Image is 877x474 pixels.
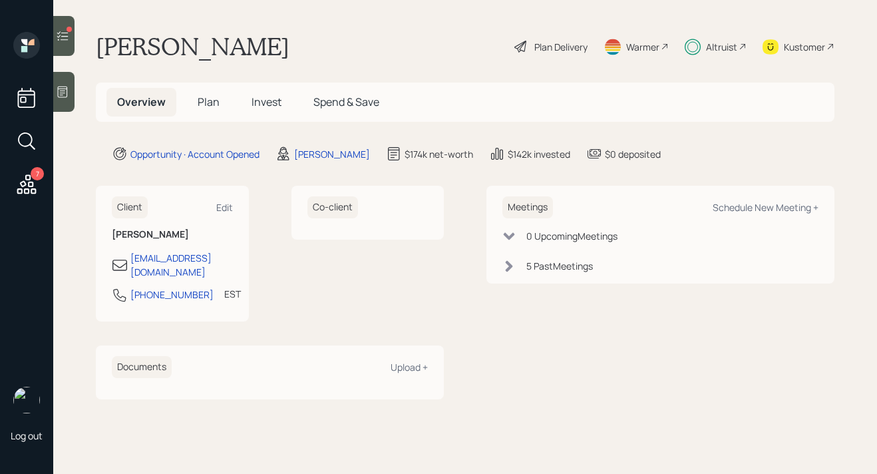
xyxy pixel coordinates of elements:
span: Spend & Save [313,95,379,109]
h6: Documents [112,356,172,378]
div: [EMAIL_ADDRESS][DOMAIN_NAME] [130,251,233,279]
span: Invest [252,95,281,109]
div: Edit [216,201,233,214]
h6: Co-client [307,196,358,218]
div: 7 [31,167,44,180]
h6: Client [112,196,148,218]
img: michael-russo-headshot.png [13,387,40,413]
div: Opportunity · Account Opened [130,147,260,161]
h1: [PERSON_NAME] [96,32,289,61]
div: Upload + [391,361,428,373]
div: [PERSON_NAME] [294,147,370,161]
div: EST [224,287,241,301]
div: Plan Delivery [534,40,588,54]
span: Plan [198,95,220,109]
div: Altruist [706,40,737,54]
div: $0 deposited [605,147,661,161]
h6: Meetings [502,196,553,218]
div: Warmer [626,40,659,54]
div: $142k invested [508,147,570,161]
div: Log out [11,429,43,442]
div: 0 Upcoming Meeting s [526,229,617,243]
h6: [PERSON_NAME] [112,229,233,240]
div: Schedule New Meeting + [713,201,818,214]
div: [PHONE_NUMBER] [130,288,214,302]
div: $174k net-worth [405,147,473,161]
span: Overview [117,95,166,109]
div: Kustomer [784,40,825,54]
div: 5 Past Meeting s [526,259,593,273]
